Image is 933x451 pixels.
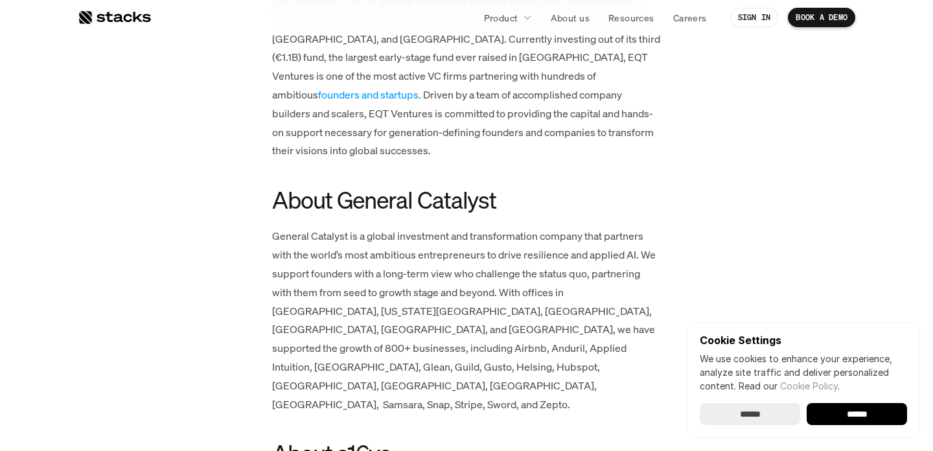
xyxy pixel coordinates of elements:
p: Cookie Settings [700,335,907,345]
a: Resources [601,6,662,29]
p: General Catalyst is a global investment and transformation company that partners with the world’s... [272,227,661,413]
a: founders and startups [318,87,419,102]
a: Privacy Policy [153,247,210,256]
p: Product [484,11,518,25]
p: Careers [673,11,707,25]
span: Read our . [739,380,840,391]
a: SIGN IN [730,8,779,27]
h3: About General Catalyst [272,186,661,214]
p: About us [551,11,590,25]
a: BOOK A DEMO [788,8,855,27]
p: Resources [608,11,654,25]
p: BOOK A DEMO [796,13,847,22]
a: Cookie Policy [780,380,838,391]
a: Careers [665,6,715,29]
p: We use cookies to enhance your experience, analyze site traffic and deliver personalized content. [700,352,907,393]
p: SIGN IN [738,13,771,22]
a: About us [543,6,597,29]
